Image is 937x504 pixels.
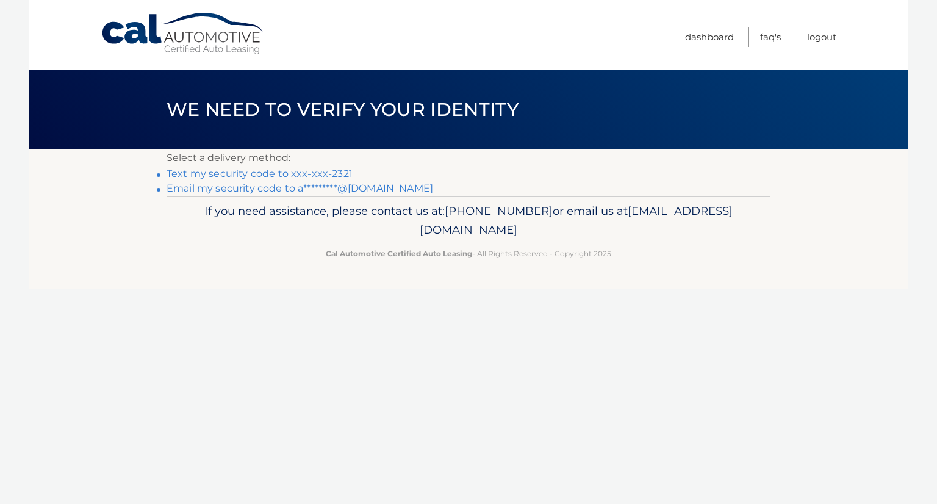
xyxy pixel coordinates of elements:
[167,98,519,121] span: We need to verify your identity
[174,247,763,260] p: - All Rights Reserved - Copyright 2025
[760,27,781,47] a: FAQ's
[167,182,433,194] a: Email my security code to a*********@[DOMAIN_NAME]
[167,168,353,179] a: Text my security code to xxx-xxx-2321
[174,201,763,240] p: If you need assistance, please contact us at: or email us at
[167,149,770,167] p: Select a delivery method:
[326,249,472,258] strong: Cal Automotive Certified Auto Leasing
[445,204,553,218] span: [PHONE_NUMBER]
[101,12,265,56] a: Cal Automotive
[807,27,836,47] a: Logout
[685,27,734,47] a: Dashboard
